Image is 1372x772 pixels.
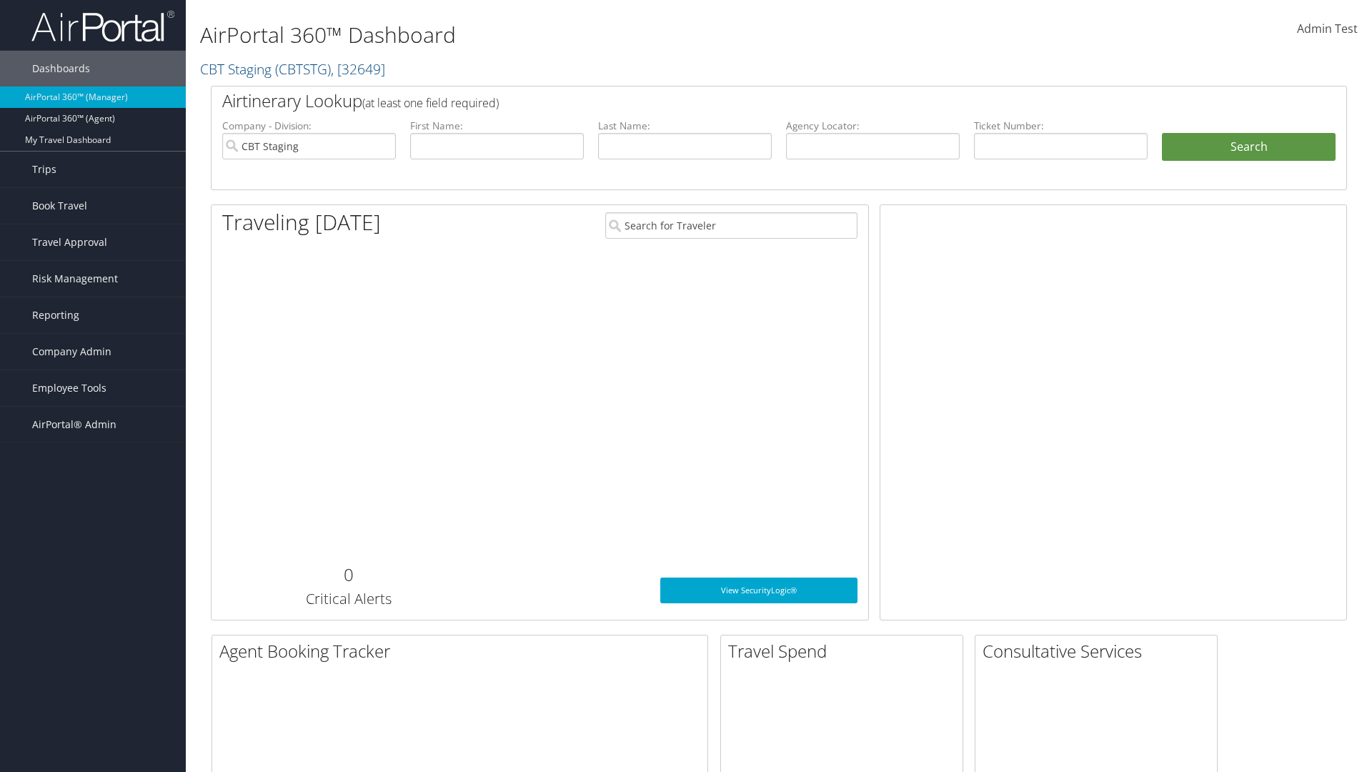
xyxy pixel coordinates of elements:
img: airportal-logo.png [31,9,174,43]
h1: AirPortal 360™ Dashboard [200,20,972,50]
label: Agency Locator: [786,119,960,133]
span: Risk Management [32,261,118,297]
span: Travel Approval [32,224,107,260]
span: AirPortal® Admin [32,407,116,442]
label: First Name: [410,119,584,133]
span: , [ 32649 ] [331,59,385,79]
span: Book Travel [32,188,87,224]
label: Last Name: [598,119,772,133]
input: Search for Traveler [605,212,857,239]
h2: Travel Spend [728,639,963,663]
label: Ticket Number: [974,119,1148,133]
span: Trips [32,152,56,187]
span: Company Admin [32,334,111,370]
h2: 0 [222,563,474,587]
span: Reporting [32,297,79,333]
a: CBT Staging [200,59,385,79]
h3: Critical Alerts [222,589,474,609]
span: ( CBTSTG ) [275,59,331,79]
h1: Traveling [DATE] [222,207,381,237]
a: Admin Test [1297,7,1358,51]
button: Search [1162,133,1336,162]
span: Employee Tools [32,370,106,406]
a: View SecurityLogic® [660,578,857,603]
h2: Agent Booking Tracker [219,639,707,663]
span: Admin Test [1297,21,1358,36]
span: Dashboards [32,51,90,86]
h2: Consultative Services [983,639,1217,663]
h2: Airtinerary Lookup [222,89,1241,113]
label: Company - Division: [222,119,396,133]
span: (at least one field required) [362,95,499,111]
